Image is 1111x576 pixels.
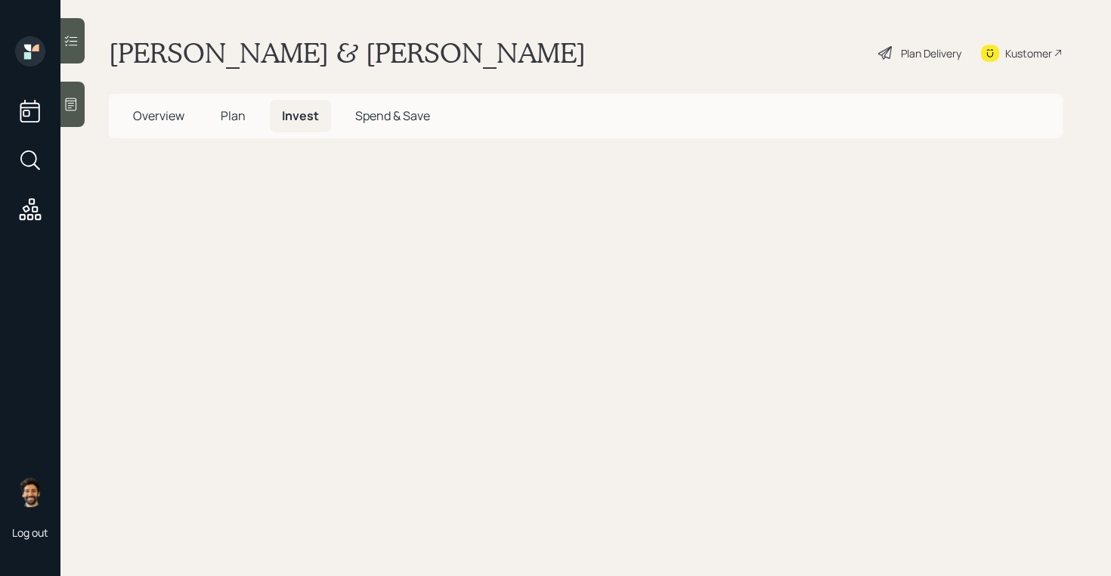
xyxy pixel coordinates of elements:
h1: [PERSON_NAME] & [PERSON_NAME] [109,36,586,70]
span: Plan [221,107,246,124]
span: Overview [133,107,184,124]
span: Spend & Save [355,107,430,124]
img: eric-schwartz-headshot.png [15,477,45,507]
div: Kustomer [1005,45,1052,61]
span: Invest [282,107,319,124]
div: Log out [12,525,48,540]
div: Plan Delivery [901,45,961,61]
